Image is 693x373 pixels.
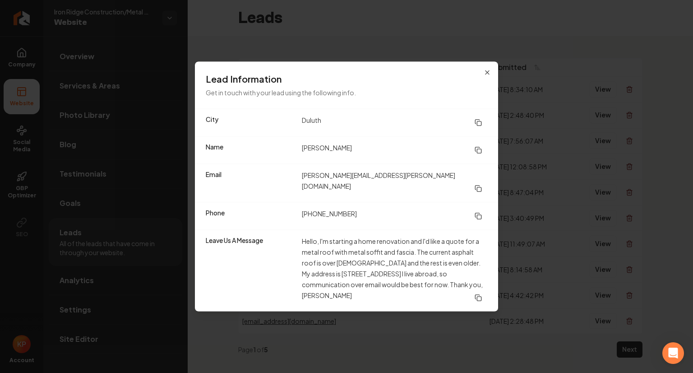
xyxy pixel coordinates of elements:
[302,170,487,197] dd: [PERSON_NAME][EMAIL_ADDRESS][PERSON_NAME][DOMAIN_NAME]
[206,142,295,159] dt: Name
[302,142,487,159] dd: [PERSON_NAME]
[302,236,487,306] dd: Hello, I'm starting a home renovation and I'd like a quote for a metal roof with metal soffit and...
[206,73,487,85] h3: Lead Information
[206,115,295,131] dt: City
[206,208,295,224] dt: Phone
[206,236,295,306] dt: Leave Us A Message
[302,208,487,224] dd: [PHONE_NUMBER]
[206,87,487,98] p: Get in touch with your lead using the following info.
[302,115,487,131] dd: Duluth
[206,170,295,197] dt: Email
